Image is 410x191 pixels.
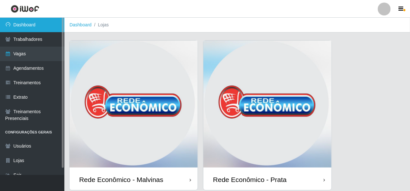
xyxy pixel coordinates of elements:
[203,41,331,190] a: Rede Econômico - Prata
[79,176,163,184] div: Rede Econômico - Malvinas
[70,41,198,190] a: Rede Econômico - Malvinas
[11,5,39,13] img: CoreUI Logo
[92,22,109,28] li: Lojas
[70,41,198,169] img: cardImg
[203,41,331,169] img: cardImg
[70,22,92,27] a: Dashboard
[64,18,410,32] nav: breadcrumb
[213,176,287,184] div: Rede Econômico - Prata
